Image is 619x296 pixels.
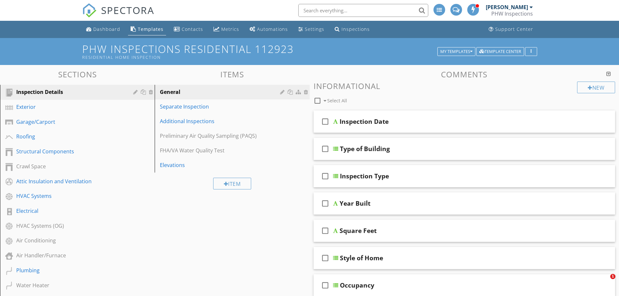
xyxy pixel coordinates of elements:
[479,49,521,54] div: Template Center
[298,4,428,17] input: Search everything...
[340,172,389,180] div: Inspection Type
[182,26,203,32] div: Contacts
[320,250,330,266] i: check_box_outline_blank
[16,118,124,126] div: Garage/Carport
[340,227,377,235] div: Square Feet
[327,97,347,104] span: Select All
[16,192,124,200] div: HVAC Systems
[320,114,330,129] i: check_box_outline_blank
[340,118,389,125] div: Inspection Date
[320,277,330,293] i: check_box_outline_blank
[82,9,154,22] a: SPECTORA
[171,23,206,35] a: Contacts
[16,133,124,140] div: Roofing
[440,49,472,54] div: My Templates
[340,199,370,207] div: Year Built
[610,274,615,279] span: 1
[320,223,330,238] i: check_box_outline_blank
[16,148,124,155] div: Structural Components
[16,266,124,274] div: Plumbing
[213,178,251,189] div: Item
[160,161,282,169] div: Elevations
[437,47,475,56] button: My Templates
[305,26,324,32] div: Settings
[342,26,370,32] div: Inspections
[16,162,124,170] div: Crawl Space
[84,23,123,35] a: Dashboard
[314,70,615,79] h3: Comments
[476,48,524,54] a: Template Center
[160,147,282,154] div: FHA/VA Water Quality Test
[16,177,124,185] div: Attic Insulation and Ventilation
[340,145,390,153] div: Type of Building
[296,23,327,35] a: Settings
[82,43,537,60] h1: PHW Inspections Residential 112923
[491,10,533,17] div: PHW Inspections
[597,274,613,290] iframe: Intercom live chat
[486,4,528,10] div: [PERSON_NAME]
[320,168,330,184] i: check_box_outline_blank
[160,103,282,110] div: Separate Inspection
[577,82,615,93] div: New
[155,70,309,79] h3: Items
[476,47,524,56] button: Template Center
[16,251,124,259] div: Air Handler/Furnace
[221,26,239,32] div: Metrics
[314,82,615,90] h3: Informational
[16,88,124,96] div: Inspection Details
[93,26,120,32] div: Dashboard
[495,26,533,32] div: Support Center
[340,254,383,262] div: Style of Home
[16,237,124,244] div: Air Conditioning
[332,23,372,35] a: Inspections
[257,26,288,32] div: Automations
[128,23,166,35] a: Templates
[16,103,124,111] div: Exterior
[247,23,290,35] a: Automations (Advanced)
[160,117,282,125] div: Additional Inspections
[82,3,97,18] img: The Best Home Inspection Software - Spectora
[320,196,330,211] i: check_box_outline_blank
[82,55,440,60] div: Residential Home Inspection
[160,88,282,96] div: General
[16,207,124,215] div: Electrical
[16,281,124,289] div: Water Heater
[486,23,536,35] a: Support Center
[138,26,163,32] div: Templates
[16,222,124,230] div: HVAC Systems (OG)
[160,132,282,140] div: Preliminary Air Quality Sampling (PAQS)
[320,141,330,157] i: check_box_outline_blank
[340,281,374,289] div: Occupancy
[211,23,242,35] a: Metrics
[101,3,154,17] span: SPECTORA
